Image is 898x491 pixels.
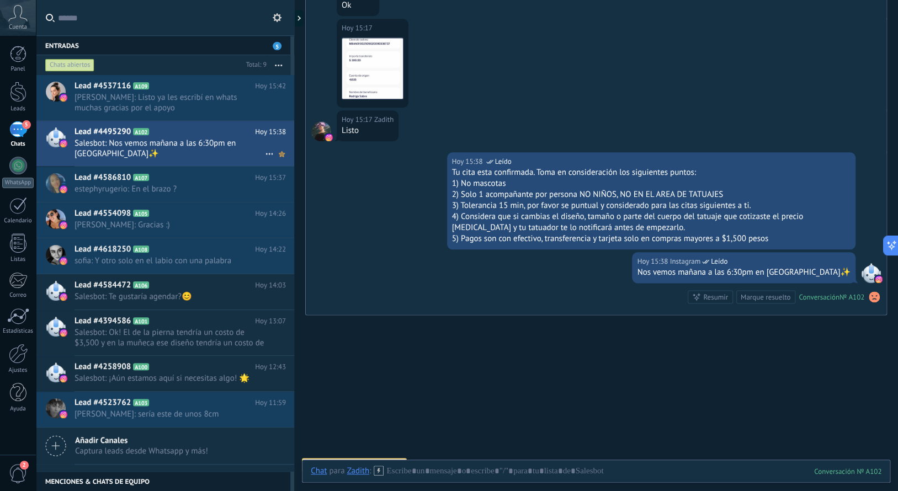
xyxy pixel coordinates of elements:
div: Listas [2,256,34,263]
a: Lead #4554098 A105 Hoy 14:26 [PERSON_NAME]: Gracias :) [36,202,294,238]
span: A107 [133,174,149,181]
span: Hoy 15:38 [255,126,286,137]
a: Lead #4523762 A103 Hoy 11:59 [PERSON_NAME]: sería este de unos 8cm [36,392,294,427]
span: Instagram [861,263,881,283]
span: Salesbot: Te gustaría agendar?😊 [75,291,265,302]
span: Añadir Canales [75,435,208,446]
span: Hoy 14:22 [255,244,286,255]
span: : [369,466,371,477]
span: estephyrugerio: En el brazo ? [75,184,265,194]
div: Hoy 15:38 [637,256,669,267]
span: 5 [273,42,281,50]
div: Hoy 15:17 [342,23,374,34]
span: Salesbot: Ok! El de la pierna tendría un costo de $3,500 y en la muñeca ese diseño tendría un cos... [75,327,265,348]
div: Resumir [703,292,728,302]
div: Chats [2,141,34,148]
img: instagram.svg [325,134,333,141]
div: Conversación [799,292,839,302]
a: Lead #4258908 A100 Hoy 12:43 Salesbot: ¡Aún estamos aquí si necesitas algo! 🌟 [36,356,294,391]
div: 102 [814,467,881,476]
span: A106 [133,281,149,289]
span: Hoy 11:59 [255,397,286,408]
div: Listo [342,125,394,136]
span: A102 [133,128,149,135]
div: Ayuda [2,405,34,413]
img: instagram.svg [875,275,883,283]
img: instagram.svg [60,329,67,337]
span: A108 [133,245,149,253]
img: instagram.svg [60,140,67,147]
div: Entradas [36,35,290,55]
div: Ajustes [2,367,34,374]
span: A109 [133,82,149,89]
span: Hoy 13:07 [255,316,286,327]
span: A103 [133,399,149,406]
span: Hoy 14:03 [255,280,286,291]
div: Estadísticas [2,328,34,335]
span: sofia: Y otro solo en el labio con una palabra [75,255,265,266]
div: Chats abiertos [45,58,94,72]
a: Lead #4618250 A108 Hoy 14:22 sofia: Y otro solo en el labio con una palabra [36,238,294,274]
img: instagram.svg [60,375,67,382]
span: Instagram [670,256,701,267]
div: Menciones & Chats de equipo [36,471,290,491]
span: Lead #4618250 [75,244,131,255]
span: Lead #4537116 [75,81,131,92]
img: instagram.svg [60,293,67,301]
span: Lead #4258908 [75,361,131,372]
a: Lead #4537116 A109 Hoy 15:42 [PERSON_NAME]: Listo ya les escribí en whats muchas gracias por el a... [36,75,294,120]
img: instagram.svg [60,257,67,265]
span: Salesbot: Nos vemos mañana a las 6:30pm en [GEOGRAPHIC_DATA]✨ [75,138,265,159]
span: Hoy 14:26 [255,208,286,219]
span: Zadith [311,121,331,141]
span: [PERSON_NAME]: sería este de unos 8cm [75,409,265,419]
img: instagram.svg [60,221,67,229]
span: [PERSON_NAME]: Gracias :) [75,220,265,230]
div: 4) Considera que si cambias el diseño, tamaño o parte del cuerpo del tatuaje que cotizaste el pre... [452,211,851,233]
span: para [329,466,344,477]
a: Lead #4584472 A106 Hoy 14:03 Salesbot: Te gustaría agendar?😊 [36,274,294,309]
span: Lead #4584472 [75,280,131,291]
a: Lead #4586810 A107 Hoy 15:37 estephyrugerio: En el brazo ? [36,167,294,202]
div: Mostrar [293,10,304,26]
span: Cuenta [9,24,27,31]
img: media-file.jpe [342,38,403,99]
a: Lead #4394586 A101 Hoy 13:07 Salesbot: Ok! El de la pierna tendría un costo de $3,500 y en la muñ... [36,310,294,355]
div: Correo [2,292,34,299]
span: Leído [495,156,512,167]
span: 2 [20,461,29,469]
div: 5) Pagos son con efectivo, transferencia y tarjeta solo en compras mayores a $1,500 pesos [452,233,851,244]
span: Hoy 15:42 [255,81,286,92]
div: Marque resuelto [741,292,790,302]
span: Captura leads desde Whatsapp y más! [75,446,208,456]
div: № A102 [839,292,864,302]
div: 1) No mascotas [452,178,851,189]
span: Lead #4554098 [75,208,131,219]
div: Zadith [347,466,369,476]
span: Lead #4495290 [75,126,131,137]
span: Hoy 12:43 [255,361,286,372]
div: Tu cita esta confirmada. Toma en consideración los siguientes puntos: [452,167,851,178]
span: [PERSON_NAME]: Listo ya les escribí en whats muchas gracias por el apoyo [75,92,265,113]
span: A105 [133,210,149,217]
img: instagram.svg [60,410,67,418]
span: Salesbot: ¡Aún estamos aquí si necesitas algo! 🌟 [75,373,265,383]
div: WhatsApp [2,178,34,188]
div: Total: 9 [242,60,267,71]
span: Lead #4586810 [75,172,131,183]
div: 2) Solo 1 acompañante por persona NO NIÑOS, NO EN EL AREA DE TATUAJES [452,189,851,200]
span: Leído [711,256,727,267]
span: Lead #4523762 [75,397,131,408]
button: Más [267,55,290,75]
div: Hoy 15:17 [342,114,374,125]
span: Lead #4394586 [75,316,131,327]
span: Hoy 15:37 [255,172,286,183]
img: instagram.svg [60,94,67,102]
span: A100 [133,363,149,370]
a: Lead #4495290 A102 Hoy 15:38 Salesbot: Nos vemos mañana a las 6:30pm en [GEOGRAPHIC_DATA]✨ [36,121,294,166]
span: A101 [133,317,149,324]
img: instagram.svg [60,185,67,193]
div: Calendario [2,217,34,225]
span: 5 [22,120,31,129]
div: Nos vemos mañana a las 6:30pm en [GEOGRAPHIC_DATA]✨ [637,267,851,278]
